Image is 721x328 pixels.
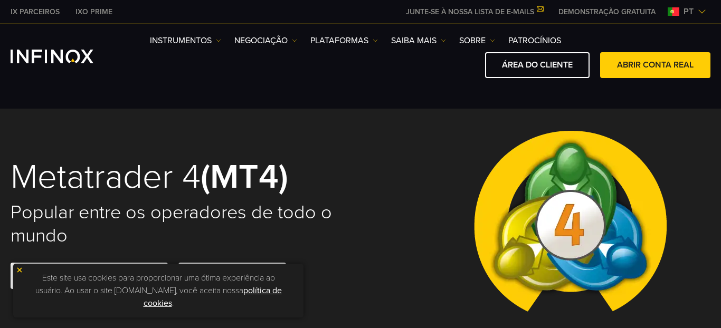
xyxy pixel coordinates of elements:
[391,34,446,47] a: Saiba mais
[11,263,168,288] a: DOWNLOAD DO METATRADER 4
[310,34,378,47] a: PLATAFORMAS
[679,5,698,18] span: pt
[398,7,551,16] a: JUNTE-SE À NOSSA LISTA DE E-MAILS
[234,34,297,47] a: NEGOCIAÇÃO
[16,266,23,274] img: yellow close icon
[68,6,120,17] a: INFINOX
[551,6,663,17] a: INFINOX MENU
[201,156,288,198] strong: (MT4)
[600,52,710,78] a: ABRIR CONTA REAL
[459,34,495,47] a: SOBRE
[178,263,286,288] a: ABRA UMA CONTA
[18,269,298,312] p: Este site usa cookies para proporcionar uma ótima experiência ao usuário. Ao usar o site [DOMAIN_...
[3,6,68,17] a: INFINOX
[11,159,346,195] h1: Metatrader 4
[150,34,221,47] a: Instrumentos
[508,34,561,47] a: Patrocínios
[11,50,118,63] a: INFINOX Logo
[11,201,346,247] h2: Popular entre os operadores de todo o mundo
[485,52,590,78] a: ÁREA DO CLIENTE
